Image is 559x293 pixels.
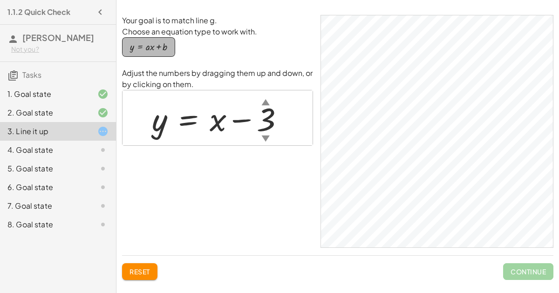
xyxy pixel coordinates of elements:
[22,70,41,80] span: Tasks
[97,144,109,156] i: Task not started.
[97,107,109,118] i: Task finished and correct.
[320,15,553,248] div: GeoGebra Classic
[261,132,269,144] div: ▼
[7,126,82,137] div: 3. Line it up
[130,267,150,276] span: Reset
[321,15,553,247] canvas: Graphics View 1
[261,96,269,108] div: ▲
[97,89,109,100] i: Task finished and correct.
[7,144,82,156] div: 4. Goal state
[7,182,82,193] div: 6. Goal state
[97,126,109,137] i: Task started.
[7,219,82,230] div: 8. Goal state
[122,68,313,90] p: Adjust the numbers by dragging them up and down, or by clicking on them.
[7,107,82,118] div: 2. Goal state
[97,200,109,211] i: Task not started.
[11,45,109,54] div: Not you?
[97,163,109,174] i: Task not started.
[122,26,313,37] p: Choose an equation type to work with.
[97,182,109,193] i: Task not started.
[7,200,82,211] div: 7. Goal state
[97,219,109,230] i: Task not started.
[7,163,82,174] div: 5. Goal state
[22,32,94,43] span: [PERSON_NAME]
[122,263,157,280] button: Reset
[7,7,70,18] h4: 1.1.2 Quick Check
[122,15,313,26] p: Your goal is to match line g.
[7,89,82,100] div: 1. Goal state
